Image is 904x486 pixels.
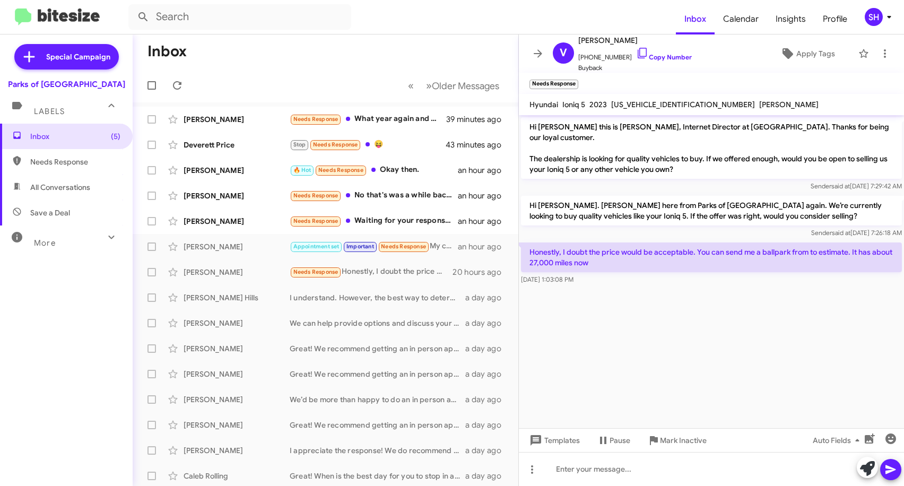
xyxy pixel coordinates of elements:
span: Needs Response [293,192,338,199]
div: [PERSON_NAME] [184,114,290,125]
div: Deverett Price [184,140,290,150]
div: [PERSON_NAME] [184,369,290,379]
a: Profile [814,4,856,34]
div: Parks of [GEOGRAPHIC_DATA] [8,79,125,90]
span: Needs Response [30,157,120,167]
div: [PERSON_NAME] [184,165,290,176]
div: SH [865,8,883,26]
button: SH [856,8,892,26]
a: Insights [767,4,814,34]
p: Honestly, I doubt the price would be acceptable. You can send me a ballpark from to estimate. It ... [521,242,902,272]
div: We’d be more than happy to do an in person appraisal on your vehicle - this way we can get the ma... [290,394,465,405]
div: a day ago [465,445,510,456]
div: [PERSON_NAME] [184,343,290,354]
span: [US_VEHICLE_IDENTIFICATION_NUMBER] [611,100,755,109]
div: [PERSON_NAME] [184,394,290,405]
span: Needs Response [293,218,338,224]
a: Calendar [715,4,767,34]
div: an hour ago [458,216,510,227]
div: an hour ago [458,190,510,201]
span: Auto Fields [813,431,864,450]
span: said at [832,229,850,237]
a: Copy Number [636,53,692,61]
span: Sender [DATE] 7:29:42 AM [811,182,902,190]
div: [PERSON_NAME] [184,267,290,277]
span: (5) [111,131,120,142]
span: Pause [610,431,630,450]
span: Templates [527,431,580,450]
span: Needs Response [381,243,426,250]
div: a day ago [465,369,510,379]
div: No that's was a while back. [290,189,458,202]
span: Save a Deal [30,207,70,218]
div: Caleb Rolling [184,471,290,481]
span: Older Messages [432,80,499,92]
div: [PERSON_NAME] [184,445,290,456]
span: V [560,45,567,62]
div: I understand. However, the best way to determine value is through an in-person appraisal. If you ... [290,292,465,303]
span: Needs Response [313,141,358,148]
div: My credit [290,240,458,253]
div: an hour ago [458,165,510,176]
input: Search [128,4,351,30]
p: Hi [PERSON_NAME]. [PERSON_NAME] here from Parks of [GEOGRAPHIC_DATA] again. We’re currently looki... [521,196,902,225]
span: [PHONE_NUMBER] [578,47,692,63]
span: Inbox [30,131,120,142]
span: Stop [293,141,306,148]
div: a day ago [465,318,510,328]
div: a day ago [465,343,510,354]
div: Great! We recommend getting an in person appraisal done to get the max value of your vehicle. Thi... [290,343,465,354]
nav: Page navigation example [402,75,506,97]
div: Great! We recommend getting an in person appraisal done to get the max value of your vehicle. Thi... [290,369,465,379]
div: I appreciate the response! We do recommend an in person appraisal to get the max value of your ve... [290,445,465,456]
div: [PERSON_NAME] Hills [184,292,290,303]
button: Apply Tags [762,44,853,63]
div: [PERSON_NAME] [184,241,290,252]
span: All Conversations [30,182,90,193]
span: Mark Inactive [660,431,707,450]
a: Inbox [676,4,715,34]
span: Ioniq 5 [562,100,585,109]
span: « [408,79,414,92]
span: 🔥 Hot [293,167,311,173]
div: Great! When is the best day for you to stop in and get an in person appraisal? This process takes... [290,471,465,481]
div: an hour ago [458,241,510,252]
button: Pause [588,431,639,450]
div: What year again and how many miles [290,113,446,125]
div: a day ago [465,420,510,430]
span: Hyundai [529,100,558,109]
span: Needs Response [318,167,363,173]
h1: Inbox [147,43,187,60]
div: a day ago [465,292,510,303]
button: Templates [519,431,588,450]
div: [PERSON_NAME] [184,318,290,328]
div: Okay then. [290,164,458,176]
a: Special Campaign [14,44,119,70]
span: Labels [34,107,65,116]
span: Apply Tags [796,44,835,63]
button: Next [420,75,506,97]
span: Sender [DATE] 7:26:18 AM [811,229,902,237]
span: [PERSON_NAME] [759,100,819,109]
span: More [34,238,56,248]
div: We can help provide options and discuss your lease situation. Would you like to book an appointme... [290,318,465,328]
div: [PERSON_NAME] [184,190,290,201]
div: 43 minutes ago [446,140,510,150]
span: Appointment set [293,243,340,250]
div: a day ago [465,394,510,405]
span: Important [346,243,374,250]
span: [PERSON_NAME] [578,34,692,47]
span: Needs Response [293,116,338,123]
button: Auto Fields [804,431,872,450]
div: Honestly, I doubt the price would be acceptable. You can send me a ballpark from to estimate. It ... [290,266,453,278]
div: 😝 [290,138,446,151]
span: 2023 [589,100,607,109]
div: [PERSON_NAME] [184,420,290,430]
div: a day ago [465,471,510,481]
span: » [426,79,432,92]
div: Waiting for your response about truck [290,215,458,227]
